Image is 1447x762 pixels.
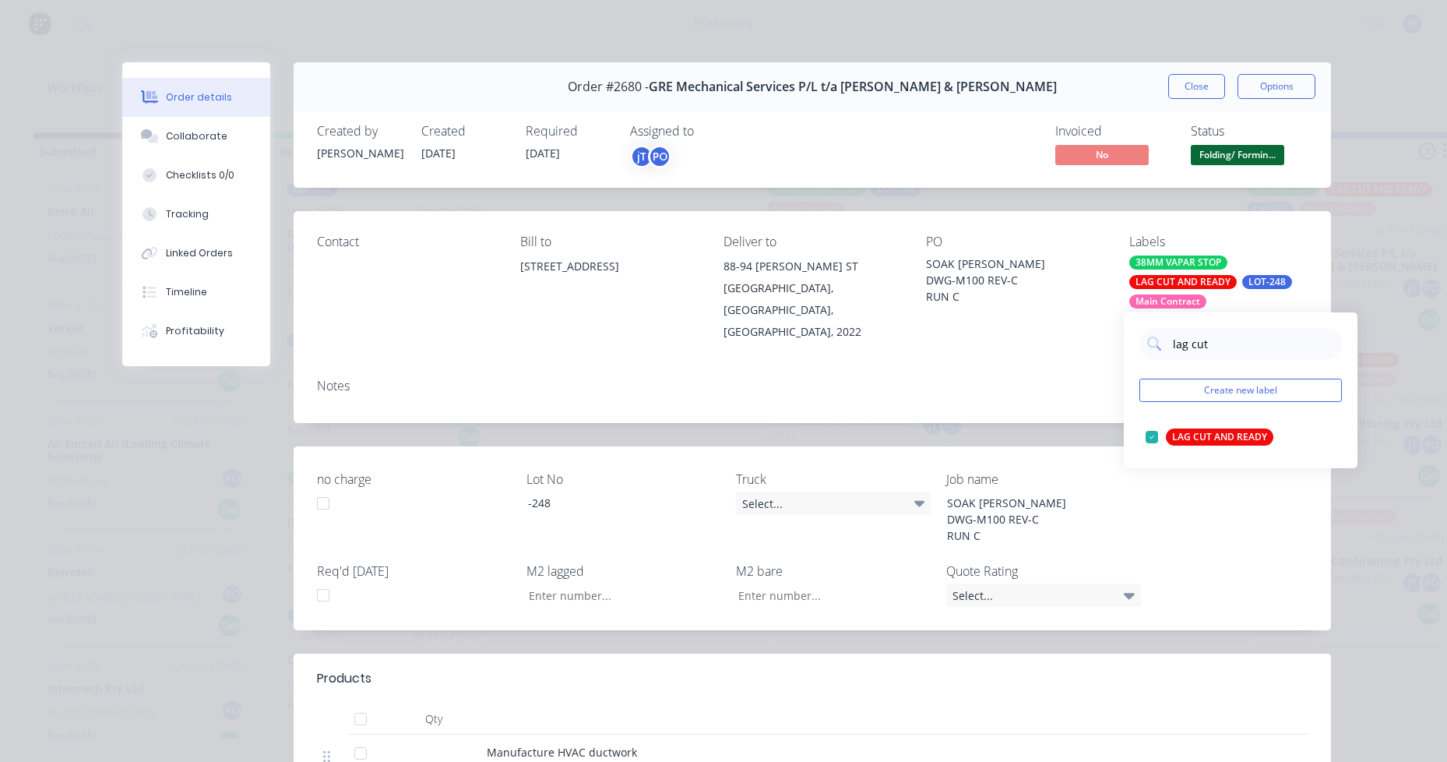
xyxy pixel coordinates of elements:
div: jT [630,145,653,168]
button: Tracking [122,195,270,234]
button: Close [1168,74,1225,99]
div: Timeline [166,285,207,299]
button: Collaborate [122,117,270,156]
span: No [1055,145,1149,164]
div: Deliver to [723,235,902,249]
div: SOAK [PERSON_NAME] DWG-M100 REV-C RUN C [935,492,1129,547]
div: Select... [736,492,931,515]
button: Linked Orders [122,234,270,273]
button: Options [1238,74,1315,99]
input: Enter number... [516,584,721,607]
div: SOAK [PERSON_NAME] DWG-M100 REV-C RUN C [926,256,1104,305]
div: Qty [387,704,481,735]
div: PO [926,235,1104,249]
span: Folding/ Formin... [1191,145,1284,164]
button: Timeline [122,273,270,312]
span: Manufacture HVAC ductwork [487,745,637,760]
div: [STREET_ADDRESS] [520,256,699,277]
div: Profitability [166,324,224,338]
label: M2 bare [736,562,931,580]
div: Checklists 0/0 [166,168,234,182]
div: [GEOGRAPHIC_DATA], [GEOGRAPHIC_DATA], [GEOGRAPHIC_DATA], 2022 [723,277,902,343]
div: Bill to [520,235,699,249]
div: Required [526,124,611,139]
input: Search labels [1171,328,1334,359]
label: Lot No [526,470,721,489]
label: M2 lagged [526,562,721,580]
span: [DATE] [421,146,456,161]
span: GRE Mechanical Services P/L t/a [PERSON_NAME] & [PERSON_NAME] [649,79,1057,94]
div: Created [421,124,507,139]
button: jTPO [630,145,671,168]
div: Select... [946,584,1141,607]
div: [STREET_ADDRESS] [520,256,699,305]
button: Profitability [122,312,270,351]
div: Main Contract [1129,295,1206,309]
div: Linked Orders [166,246,233,260]
label: no charge [317,470,512,489]
div: Order details [166,90,232,104]
div: Assigned to [630,124,786,139]
div: Created by [317,124,403,139]
button: Order details [122,78,270,117]
label: Job name [946,470,1141,489]
div: LAG CUT AND READY [1129,275,1237,289]
div: -248 [516,492,710,514]
div: 88-94 [PERSON_NAME] ST[GEOGRAPHIC_DATA], [GEOGRAPHIC_DATA], [GEOGRAPHIC_DATA], 2022 [723,256,902,343]
div: Tracking [166,207,209,221]
button: Checklists 0/0 [122,156,270,195]
div: Notes [317,379,1308,393]
label: Truck [736,470,931,489]
button: Create new label [1139,379,1342,402]
div: 88-94 [PERSON_NAME] ST [723,256,902,277]
div: 38MM VAPAR STOP [1129,256,1227,270]
button: LAG CUT AND READY [1139,426,1280,448]
div: LAG CUT AND READY [1166,429,1273,446]
span: [DATE] [526,146,560,161]
label: Quote Rating [946,562,1141,580]
input: Enter number... [725,584,931,607]
div: Status [1191,124,1308,139]
div: LOT-248 [1242,275,1292,289]
div: Products [317,669,371,688]
label: Req'd [DATE] [317,562,512,580]
div: Collaborate [166,129,227,143]
div: Contact [317,235,495,249]
div: [PERSON_NAME] [317,145,403,161]
div: Invoiced [1055,124,1172,139]
div: Labels [1129,235,1308,249]
span: Order #2680 - [568,79,649,94]
div: PO [648,145,671,168]
button: Folding/ Formin... [1191,145,1284,168]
